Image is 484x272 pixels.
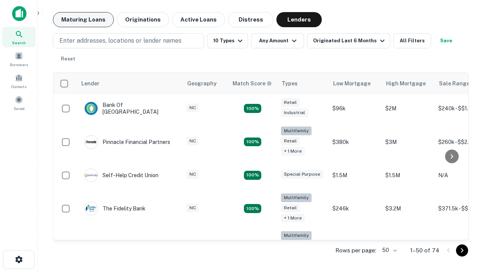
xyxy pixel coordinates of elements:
button: Distress [228,12,273,27]
button: Active Loans [172,12,225,27]
td: $246k [329,190,382,228]
td: $96k [329,94,382,123]
div: Capitalize uses an advanced AI algorithm to match your search with the best lender. The match sco... [233,79,272,88]
div: Retail [281,137,300,145]
img: picture [85,136,98,148]
div: The Fidelity Bank [84,202,146,215]
div: NC [186,137,199,145]
div: Retail [281,98,300,107]
span: Search [12,40,26,46]
button: Go to next page [456,244,468,257]
td: $2M [382,94,434,123]
button: Maturing Loans [53,12,114,27]
div: 50 [379,245,398,256]
div: Low Mortgage [333,79,371,88]
h6: Match Score [233,79,270,88]
div: Special Purpose [281,170,323,179]
th: Geography [183,73,228,94]
img: picture [85,202,98,215]
div: Bank Of [GEOGRAPHIC_DATA] [84,102,175,115]
td: $9.2M [382,227,434,266]
th: Lender [77,73,183,94]
div: Multifamily [281,193,312,202]
div: Geography [187,79,217,88]
div: Matching Properties: 11, hasApolloMatch: undefined [244,171,261,180]
a: Search [2,27,36,47]
div: Self-help Credit Union [84,168,158,182]
div: Sale Range [439,79,470,88]
div: Types [282,79,298,88]
div: Atlantic Union Bank [84,240,151,253]
div: Matching Properties: 10, hasApolloMatch: undefined [244,204,261,213]
div: Multifamily [281,231,312,240]
img: picture [85,102,98,115]
button: Originations [117,12,169,27]
td: $1.5M [329,161,382,190]
button: All Filters [393,33,431,48]
td: $246.5k [329,227,382,266]
span: Saved [14,105,25,111]
th: Capitalize uses an advanced AI algorithm to match your search with the best lender. The match sco... [228,73,277,94]
div: NC [186,170,199,179]
iframe: Chat Widget [446,212,484,248]
button: Any Amount [251,33,304,48]
td: $3M [382,123,434,161]
div: + 1 more [281,214,305,223]
p: Enter addresses, locations or lender names [59,36,181,45]
td: $380k [329,123,382,161]
div: Retail [281,204,300,212]
img: picture [85,169,98,182]
a: Borrowers [2,49,36,69]
div: NC [186,204,199,212]
span: Borrowers [10,62,28,68]
button: Reset [56,51,80,66]
th: Types [277,73,329,94]
button: Enter addresses, locations or lender names [53,33,204,48]
div: High Mortgage [386,79,426,88]
div: Matching Properties: 17, hasApolloMatch: undefined [244,138,261,147]
a: Contacts [2,71,36,91]
span: Contacts [11,83,26,90]
button: Save your search to get updates of matches that match your search criteria. [434,33,458,48]
div: Multifamily [281,127,312,135]
div: Lender [81,79,99,88]
p: 1–50 of 74 [410,246,439,255]
td: $3.2M [382,190,434,228]
div: + 1 more [281,147,305,156]
div: Pinnacle Financial Partners [84,135,170,149]
div: Industrial [281,108,308,117]
a: Saved [2,93,36,113]
td: $1.5M [382,161,434,190]
p: Rows per page: [335,246,376,255]
button: Originated Last 6 Months [307,33,390,48]
img: capitalize-icon.png [12,6,26,21]
th: High Mortgage [382,73,434,94]
div: NC [186,104,199,112]
div: Matching Properties: 16, hasApolloMatch: undefined [244,104,261,113]
th: Low Mortgage [329,73,382,94]
button: Lenders [276,12,322,27]
button: 10 Types [207,33,248,48]
div: Originated Last 6 Months [313,36,387,45]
